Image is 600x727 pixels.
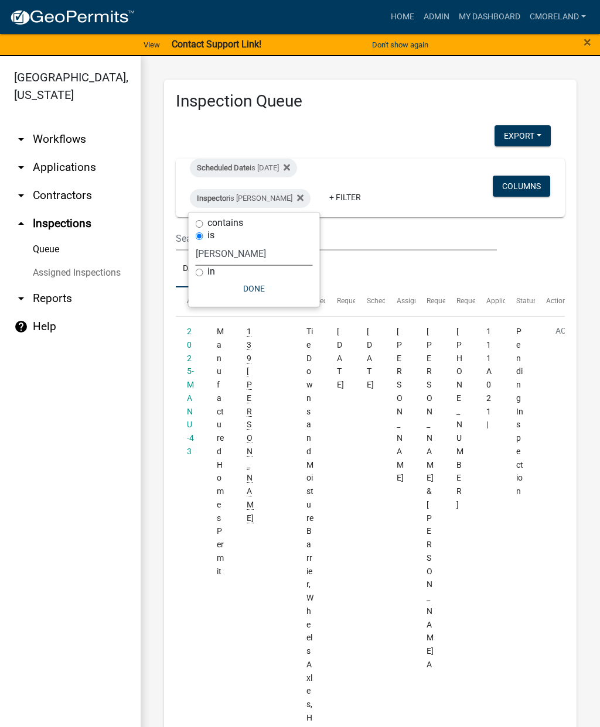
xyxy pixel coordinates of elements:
[247,327,254,523] span: 139 GREGORY LN
[217,327,224,576] span: Manufactured Homes Permit
[427,297,479,305] span: Requestor Name
[355,287,385,316] datatable-header-cell: Scheduled Time
[475,287,505,316] datatable-header-cell: Application Description
[397,297,457,305] span: Assigned Inspector
[456,327,463,509] span: 912 240-0608
[14,292,28,306] i: arrow_drop_down
[14,320,28,334] i: help
[385,287,415,316] datatable-header-cell: Assigned Inspector
[367,325,374,392] div: [DATE]
[505,287,535,316] datatable-header-cell: Status
[190,159,297,177] div: is [DATE]
[584,35,591,49] button: Close
[197,163,250,172] span: Scheduled Date
[367,297,417,305] span: Scheduled Time
[320,187,370,208] a: + Filter
[14,188,28,203] i: arrow_drop_down
[486,327,492,429] span: 111A021 |
[454,6,525,28] a: My Dashboard
[176,251,209,288] a: Data
[14,217,28,231] i: arrow_drop_up
[337,327,344,389] span: 09/10/2025
[337,297,386,305] span: Requested Date
[516,327,523,496] span: Pending Inspection
[187,327,194,456] a: 2025-MANU-43
[325,287,355,316] datatable-header-cell: Requested Date
[139,35,165,54] a: View
[207,231,214,240] label: is
[397,327,404,482] span: Cedrick Moreland
[207,218,243,228] label: contains
[493,176,550,197] button: Columns
[486,297,560,305] span: Application Description
[386,6,419,28] a: Home
[187,297,223,305] span: Application
[535,287,565,316] datatable-header-cell: Actions
[456,297,510,305] span: Requestor Phone
[427,327,434,669] span: McDaniel Michael C & Jody A
[196,278,313,299] button: Done
[172,39,261,50] strong: Contact Support Link!
[197,194,229,203] span: Inspector
[190,189,311,208] div: is [PERSON_NAME]
[207,267,215,276] label: in
[367,35,433,54] button: Don't show again
[495,125,551,146] button: Export
[546,325,594,354] button: Action
[546,297,570,305] span: Actions
[176,91,565,111] h3: Inspection Queue
[415,287,445,316] datatable-header-cell: Requestor Name
[445,287,475,316] datatable-header-cell: Requestor Phone
[14,160,28,174] i: arrow_drop_down
[176,287,206,316] datatable-header-cell: Application
[516,297,537,305] span: Status
[584,34,591,50] span: ×
[525,6,591,28] a: cmoreland
[176,227,497,251] input: Search for inspections
[14,132,28,146] i: arrow_drop_down
[419,6,454,28] a: Admin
